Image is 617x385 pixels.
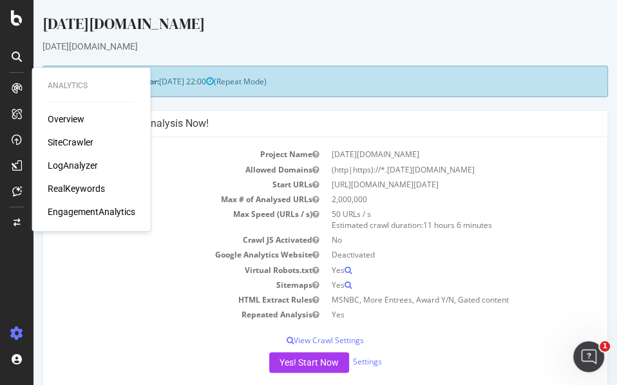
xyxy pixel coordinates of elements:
[19,247,292,262] td: Google Analytics Website
[126,76,180,87] span: [DATE] 22:00
[48,205,135,218] a: EngagementAnalytics
[292,263,564,277] td: Yes
[19,263,292,277] td: Virtual Robots.txt
[9,40,574,53] div: [DATE][DOMAIN_NAME]
[19,307,292,322] td: Repeated Analysis
[19,232,292,247] td: Crawl JS Activated
[19,277,292,292] td: Sitemaps
[600,341,610,352] span: 1
[48,136,93,149] a: SiteCrawler
[292,307,564,322] td: Yes
[19,335,564,346] p: View Crawl Settings
[19,177,292,192] td: Start URLs
[48,159,98,172] a: LogAnalyzer
[19,147,292,162] td: Project Name
[292,247,564,262] td: Deactivated
[292,292,564,307] td: MSNBC, More Entrees, Award Y/N, Gated content
[390,220,459,230] span: 11 hours 6 minutes
[48,113,84,126] a: Overview
[292,192,564,207] td: 2,000,000
[573,341,604,372] iframe: Intercom live chat
[19,207,292,232] td: Max Speed (URLs / s)
[292,207,564,232] td: 50 URLs / s Estimated crawl duration:
[48,182,105,195] a: RealKeywords
[319,356,348,367] a: Settings
[292,177,564,192] td: [URL][DOMAIN_NAME][DATE]
[292,232,564,247] td: No
[19,192,292,207] td: Max # of Analysed URLs
[19,117,564,130] h4: Configure your New Analysis Now!
[19,162,292,177] td: Allowed Domains
[19,76,126,87] strong: Next Launch Scheduled for:
[9,13,574,40] div: [DATE][DOMAIN_NAME]
[292,147,564,162] td: [DATE][DOMAIN_NAME]
[48,80,135,91] div: Analytics
[292,277,564,292] td: Yes
[19,292,292,307] td: HTML Extract Rules
[292,162,564,177] td: (http|https)://*.[DATE][DOMAIN_NAME]
[236,352,316,373] button: Yes! Start Now
[9,66,574,97] div: (Repeat Mode)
